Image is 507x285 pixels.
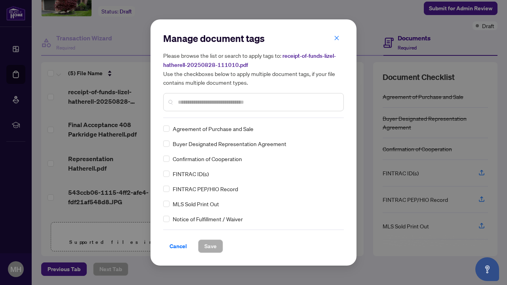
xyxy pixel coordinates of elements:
h5: Please browse the list or search to apply tags to: Use the checkboxes below to apply multiple doc... [163,51,344,87]
span: MLS Sold Print Out [173,199,219,208]
span: Notice of Fulfillment / Waiver [173,215,243,223]
span: FINTRAC ID(s) [173,169,209,178]
button: Open asap [475,257,499,281]
span: Agreement of Purchase and Sale [173,124,253,133]
span: Buyer Designated Representation Agreement [173,139,286,148]
button: Cancel [163,239,193,253]
h2: Manage document tags [163,32,344,45]
button: Save [198,239,223,253]
span: close [334,35,339,41]
span: FINTRAC PEP/HIO Record [173,184,238,193]
span: Cancel [170,240,187,253]
span: Confirmation of Cooperation [173,154,242,163]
